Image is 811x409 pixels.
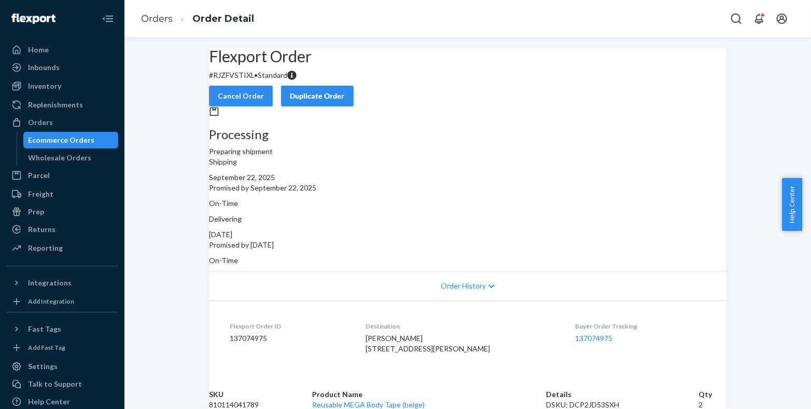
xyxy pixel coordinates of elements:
[209,157,726,167] p: Shipping
[6,321,118,337] button: Fast Tags
[6,78,118,94] a: Inventory
[29,153,92,163] div: Wholesale Orders
[726,8,747,29] button: Open Search Box
[258,71,287,79] span: Standard
[11,13,55,24] img: Flexport logo
[28,170,50,181] div: Parcel
[6,203,118,220] a: Prep
[28,189,53,199] div: Freight
[6,376,118,392] a: Talk to Support
[23,132,119,148] a: Ecommerce Orders
[23,149,119,166] a: Wholesale Orders
[28,45,49,55] div: Home
[28,62,60,73] div: Inbounds
[28,379,82,389] div: Talk to Support
[28,243,63,253] div: Reporting
[28,324,61,334] div: Fast Tags
[209,255,726,266] p: On-Time
[28,361,58,372] div: Settings
[254,71,258,79] span: •
[6,342,118,354] a: Add Fast Tag
[6,97,118,113] a: Replenishments
[192,13,254,24] a: Order Detail
[6,221,118,238] a: Returns
[698,389,726,400] th: Qty
[209,389,313,400] th: SKU
[28,81,61,91] div: Inventory
[29,135,95,145] div: Ecommerce Orders
[313,400,425,409] a: Reusable MEGA Body Tape (beige)
[290,91,345,101] div: Duplicate Order
[28,278,72,288] div: Integrations
[209,128,726,141] h3: Processing
[575,322,706,331] dt: Buyer Order Tracking
[6,240,118,256] a: Reporting
[281,86,354,106] button: Duplicate Order
[28,207,44,217] div: Prep
[6,59,118,76] a: Inbounds
[6,114,118,131] a: Orders
[209,214,726,224] p: Delivering
[209,86,273,106] button: Cancel Order
[575,334,612,343] a: 137074975
[28,343,65,352] div: Add Fast Tag
[749,8,770,29] button: Open notifications
[6,186,118,202] a: Freight
[6,275,118,291] button: Integrations
[782,178,802,231] button: Help Center
[209,183,726,193] p: Promised by September 22, 2025
[28,297,74,306] div: Add Integration
[6,42,118,58] a: Home
[209,48,726,65] h2: Flexport Order
[209,70,726,80] p: # RJZFVSTIXL
[209,198,726,209] p: On-Time
[366,334,491,353] span: [PERSON_NAME] [STREET_ADDRESS][PERSON_NAME]
[230,322,349,331] dt: Flexport Order ID
[6,167,118,184] a: Parcel
[772,8,792,29] button: Open account menu
[97,8,118,29] button: Close Navigation
[28,100,83,110] div: Replenishments
[209,229,726,240] div: [DATE]
[133,4,262,34] ol: breadcrumbs
[28,397,70,407] div: Help Center
[209,240,726,250] p: Promised by [DATE]
[6,295,118,308] a: Add Integration
[547,389,698,400] th: Details
[141,13,173,24] a: Orders
[366,322,559,331] dt: Destination
[230,333,349,344] dd: 137074975
[209,128,726,157] div: Preparing shipment
[313,389,547,400] th: Product Name
[6,358,118,375] a: Settings
[209,172,726,183] div: September 22, 2025
[28,224,55,235] div: Returns
[28,117,53,128] div: Orders
[441,281,486,291] span: Order History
